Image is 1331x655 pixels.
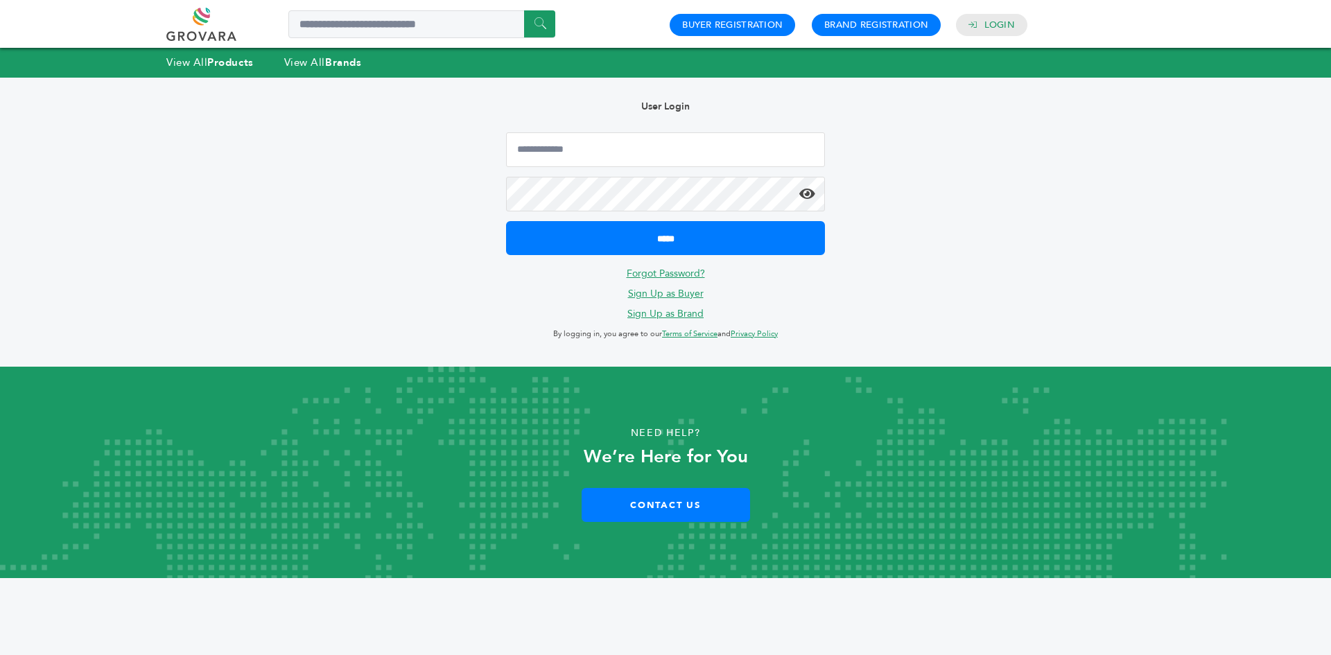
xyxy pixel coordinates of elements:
[824,19,928,31] a: Brand Registration
[67,423,1264,444] p: Need Help?
[506,132,825,167] input: Email Address
[682,19,783,31] a: Buyer Registration
[984,19,1015,31] a: Login
[506,326,825,342] p: By logging in, you agree to our and
[627,267,705,280] a: Forgot Password?
[506,177,825,211] input: Password
[627,307,704,320] a: Sign Up as Brand
[325,55,361,69] strong: Brands
[641,100,690,113] b: User Login
[288,10,555,38] input: Search a product or brand...
[207,55,253,69] strong: Products
[582,488,750,522] a: Contact Us
[284,55,362,69] a: View AllBrands
[731,329,778,339] a: Privacy Policy
[584,444,748,469] strong: We’re Here for You
[662,329,717,339] a: Terms of Service
[628,287,704,300] a: Sign Up as Buyer
[166,55,254,69] a: View AllProducts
